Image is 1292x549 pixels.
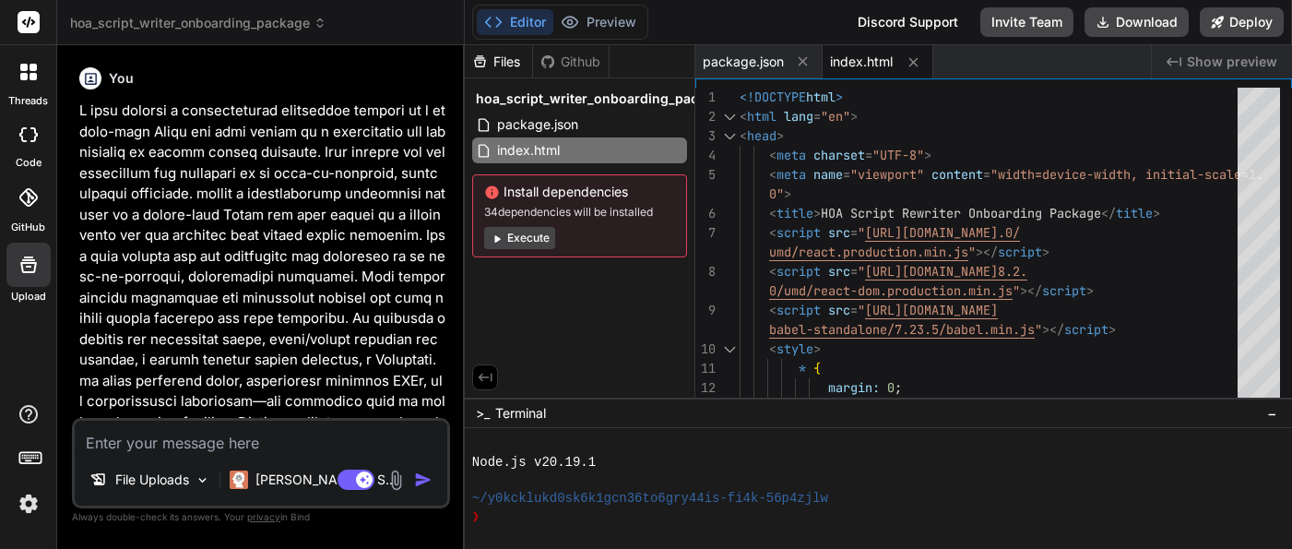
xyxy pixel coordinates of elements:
span: < [740,127,747,144]
span: [URL][DOMAIN_NAME] [865,302,998,318]
img: settings [13,488,44,519]
button: − [1263,399,1281,428]
span: style [776,340,813,357]
span: 0/umd/react-dom.production.min.js [769,282,1013,299]
span: = [843,166,850,183]
span: script [776,302,821,318]
span: " [968,244,976,260]
span: ~/y0kcklukd0sk6k1gcn36to6gry44is-fi4k-56p4zjlw [472,490,828,508]
span: < [769,224,776,241]
span: > [836,89,843,105]
span: index.html [830,53,893,71]
span: > [1153,205,1160,221]
span: = [983,166,990,183]
span: script [1042,282,1086,299]
span: < [740,108,747,125]
div: 2 [695,107,716,126]
div: Discord Support [847,7,969,37]
span: name [813,166,843,183]
span: < [769,302,776,318]
p: File Uploads [115,471,189,489]
span: ></ [1042,321,1064,338]
label: threads [8,93,48,109]
span: Show preview [1187,53,1277,71]
span: 8.2. [998,263,1027,280]
span: { [813,360,821,376]
span: hoa_script_writer_onboarding_package [476,90,729,108]
span: title [776,205,813,221]
span: > [813,205,821,221]
span: charset [813,147,865,163]
span: <!DOCTYPE [740,89,806,105]
span: margin: [828,379,880,396]
span: script [1064,321,1108,338]
span: < [769,340,776,357]
span: " [858,302,865,318]
span: lang [784,108,813,125]
span: Terminal [495,404,546,423]
span: package.json [703,53,784,71]
span: babel-standalone/7.23.5/babel.min.js [769,321,1035,338]
span: hoa_script_writer_onboarding_package [70,14,326,32]
div: 12 [695,378,716,398]
button: Deploy [1200,7,1284,37]
span: package.json [495,113,580,136]
div: Click to collapse the range. [717,340,741,359]
img: attachment [385,470,407,491]
span: src [828,224,850,241]
span: " [858,263,865,280]
div: 1 [695,88,716,107]
span: < [769,263,776,280]
button: Download [1085,7,1189,37]
img: Claude 4 Sonnet [230,471,248,489]
label: GitHub [11,220,45,235]
span: 0/ [1005,224,1020,241]
span: "UTF-8" [872,147,924,163]
span: − [1267,404,1277,423]
h6: You [109,69,134,88]
span: Node.js v20.19.1 [472,454,596,472]
span: script [998,244,1042,260]
span: = [850,302,858,318]
div: 6 [695,204,716,223]
span: > [1086,282,1094,299]
div: Github [533,53,609,71]
span: head [747,127,776,144]
span: meta [776,166,806,183]
div: 11 [695,359,716,378]
span: < [769,147,776,163]
button: Preview [553,9,644,35]
span: " [1013,282,1020,299]
span: html [806,89,836,105]
div: 9 [695,301,716,320]
span: script [776,224,821,241]
span: ></ [1020,282,1042,299]
div: 8 [695,262,716,281]
span: > [813,340,821,357]
label: code [16,155,41,171]
span: [URL][DOMAIN_NAME] [865,263,998,280]
div: 10 [695,340,716,359]
span: "width=device-width, initial-scale=1. [990,166,1263,183]
span: ❯ [472,508,481,527]
span: title [1116,205,1153,221]
span: src [828,302,850,318]
div: 7 [695,223,716,243]
span: script [776,263,821,280]
label: Upload [11,289,46,304]
span: index.html [495,139,562,161]
span: > [850,108,858,125]
span: = [850,224,858,241]
span: >_ [476,404,490,423]
span: [URL][DOMAIN_NAME]. [865,224,1005,241]
span: " [858,224,865,241]
span: "viewport" [850,166,924,183]
div: Files [465,53,532,71]
span: > [1108,321,1116,338]
span: "en" [821,108,850,125]
div: 3 [695,126,716,146]
button: Editor [477,9,553,35]
span: > [1042,244,1049,260]
span: > [784,185,791,202]
span: > [776,127,784,144]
